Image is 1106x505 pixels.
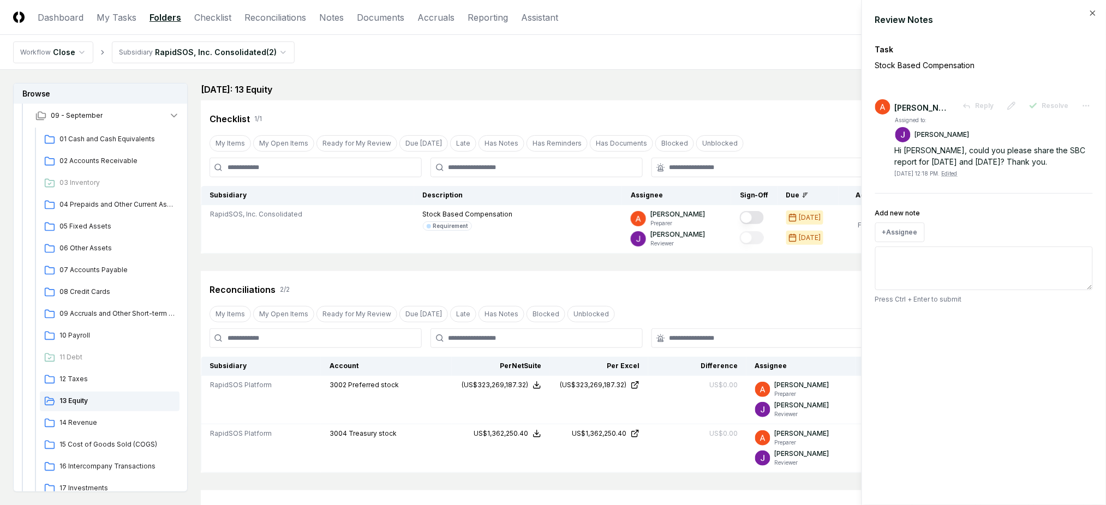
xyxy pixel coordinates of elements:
[895,127,911,142] img: ACg8ocKTC56tjQR6-o9bi8poVV4j_qMfO6M0RniyL9InnBgkmYdNig=s96-c
[895,102,949,113] div: [PERSON_NAME]
[915,130,970,140] p: [PERSON_NAME]
[875,59,1055,71] p: Stock Based Compensation
[1023,96,1075,116] button: Resolve
[942,170,958,177] span: Edited
[875,44,1093,55] div: Task
[875,99,890,115] img: ACg8ocK3mdmu6YYpaRl40uhUUGu9oxSxFSb1vbjsnEih2JuwAH1PGA=s96-c
[875,294,1093,304] p: Press Ctrl + Enter to submit
[895,170,958,178] div: [DATE] 12:18 PM .
[895,145,1093,167] div: Hi [PERSON_NAME], could you please share the SBC report for [DATE] and [DATE]? Thank you.
[875,223,925,242] button: +Assignee
[875,209,920,217] label: Add new note
[895,116,970,125] td: Assigned to:
[875,13,1093,26] div: Review Notes
[1042,101,1069,111] span: Resolve
[956,96,1001,116] button: Reply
